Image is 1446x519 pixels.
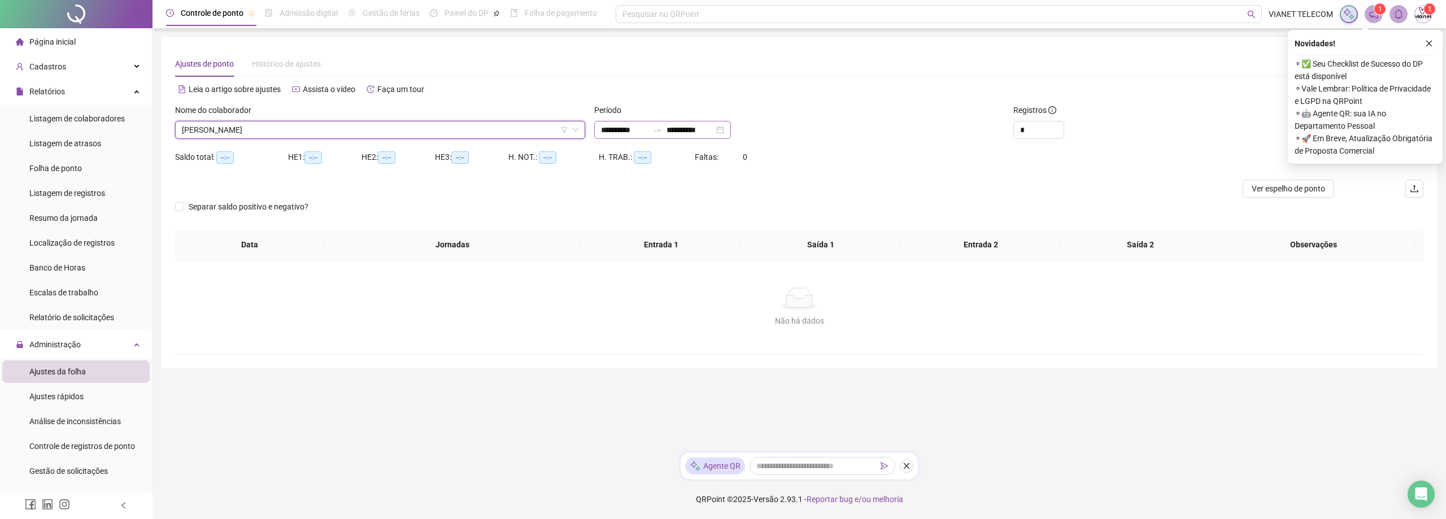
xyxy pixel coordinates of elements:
span: ⚬ 🤖 Agente QR: sua IA no Departamento Pessoal [1295,107,1436,132]
span: Ajustes da folha [29,367,86,376]
span: --:-- [451,151,469,164]
span: close [903,462,911,470]
span: pushpin [493,10,500,17]
span: close [1425,40,1433,47]
img: sparkle-icon.fc2bf0ac1784a2077858766a79e2daf3.svg [1343,8,1355,20]
span: Separar saldo positivo e negativo? [184,200,313,213]
span: ⚬ Vale Lembrar: Política de Privacidade e LGPD na QRPoint [1295,82,1436,107]
span: Folha de pagamento [525,8,597,18]
footer: QRPoint © 2025 - 2.93.1 - [153,479,1446,519]
th: Data [175,229,324,260]
span: Ver espelho de ponto [1252,182,1325,195]
span: upload [1410,184,1419,193]
span: Gestão de solicitações [29,466,108,476]
span: send [881,462,888,470]
span: Listagem de atrasos [29,139,101,148]
span: --:-- [378,151,395,164]
div: HE 2: [361,151,435,164]
span: Reportar bug e/ou melhoria [807,495,903,504]
span: sun [348,9,356,17]
span: linkedin [42,499,53,510]
span: clock-circle [166,9,174,17]
span: 1 [1428,5,1432,13]
span: VIANET TELECOM [1269,8,1333,20]
span: home [16,38,24,46]
div: Open Intercom Messenger [1408,481,1435,508]
span: Versão [754,495,778,504]
span: Controle de ponto [181,8,243,18]
span: file-text [178,85,186,93]
span: facebook [25,499,36,510]
span: file-done [265,9,273,17]
th: Saída 2 [1061,229,1221,260]
span: Assista o vídeo [303,85,355,94]
div: H. NOT.: [508,151,599,164]
span: ⚬ 🚀 Em Breve, Atualização Obrigatória de Proposta Comercial [1295,132,1436,157]
span: Observações [1221,238,1406,251]
sup: Atualize o seu contato no menu Meus Dados [1424,3,1435,15]
button: Ver espelho de ponto [1243,180,1334,198]
span: to [653,125,662,134]
span: Análise de inconsistências [29,417,121,426]
span: 0 [743,152,747,162]
span: Listagem de registros [29,189,105,198]
span: --:-- [216,151,234,164]
span: swap-right [653,125,662,134]
span: Listagem de colaboradores [29,114,125,123]
label: Período [594,104,629,116]
div: Agente QR [685,457,745,474]
span: ⚬ ✅ Seu Checklist de Sucesso do DP está disponível [1295,58,1436,82]
span: lock [16,341,24,348]
div: H. TRAB.: [599,151,695,164]
span: Banco de Horas [29,263,85,272]
span: Faça um tour [377,85,424,94]
th: Jornadas [324,229,581,260]
span: file [16,88,24,95]
span: --:-- [634,151,651,164]
span: --:-- [304,151,322,164]
span: filter [561,127,568,133]
span: youtube [292,85,300,93]
span: Folha de ponto [29,164,82,173]
span: Faltas: [695,152,720,162]
th: Entrada 1 [581,229,741,260]
span: instagram [59,499,70,510]
img: 52417 [1415,6,1432,23]
label: Nome do colaborador [175,104,259,116]
span: Cadastros [29,62,66,71]
span: search [1247,10,1256,19]
span: user-add [16,63,24,71]
img: sparkle-icon.fc2bf0ac1784a2077858766a79e2daf3.svg [690,460,701,472]
span: Administração [29,340,81,349]
th: Entrada 2 [901,229,1061,260]
span: left [120,501,128,509]
span: Novidades ! [1295,37,1335,50]
span: Resumo da jornada [29,213,98,223]
div: HE 1: [288,151,361,164]
span: Ajustes de ponto [175,59,234,68]
span: dashboard [430,9,438,17]
span: down [572,127,579,133]
sup: 1 [1374,3,1386,15]
span: Escalas de trabalho [29,288,98,297]
span: Relatório de solicitações [29,313,114,322]
span: history [367,85,374,93]
span: notification [1369,9,1379,19]
span: Controle de registros de ponto [29,442,135,451]
span: book [510,9,518,17]
div: HE 3: [435,151,508,164]
span: Relatórios [29,87,65,96]
span: 1 [1378,5,1382,13]
span: Gestão de férias [363,8,420,18]
span: --:-- [539,151,556,164]
span: info-circle [1048,106,1056,114]
div: Não há dados [189,315,1410,327]
span: pushpin [248,10,255,17]
span: Painel do DP [445,8,489,18]
div: Saldo total: [175,151,288,164]
span: Localização de registros [29,238,115,247]
span: Ocorrências [29,491,72,500]
span: Registros [1013,104,1056,116]
span: Admissão digital [280,8,338,18]
span: Leia o artigo sobre ajustes [189,85,281,94]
